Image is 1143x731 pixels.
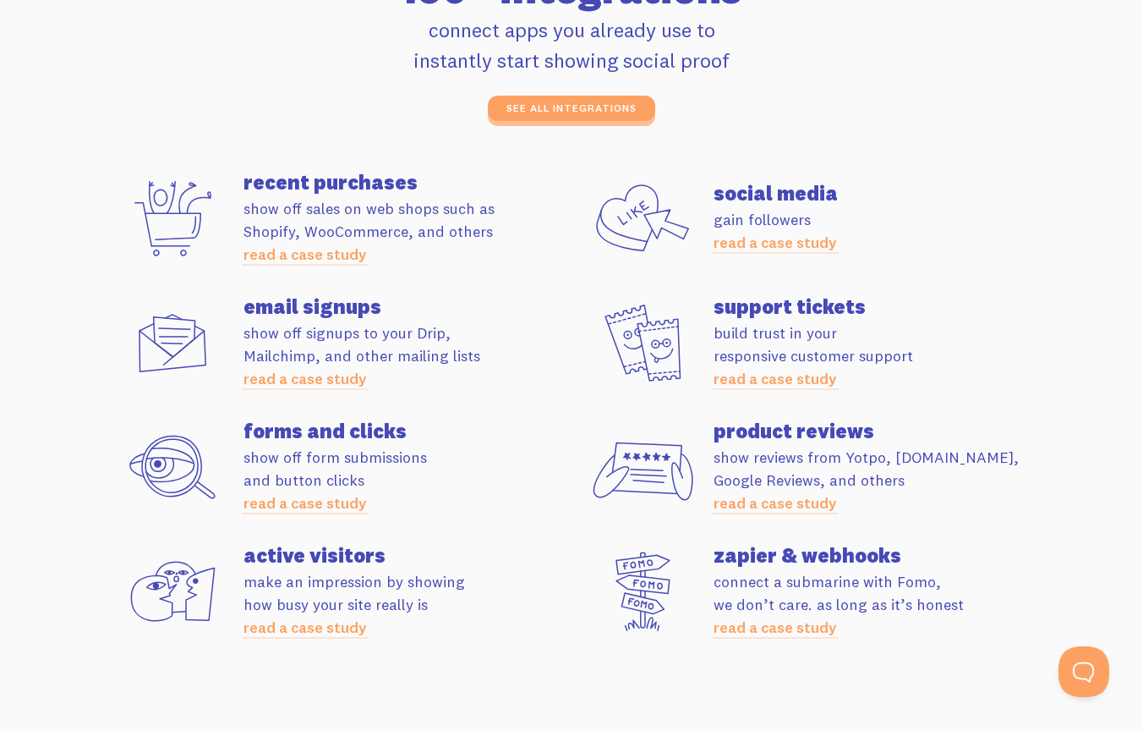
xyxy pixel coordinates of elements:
a: read a case study [243,369,367,388]
a: read a case study [714,493,837,513]
a: read a case study [243,245,367,264]
a: read a case study [243,493,367,513]
h4: forms and clicks [243,420,571,441]
p: make an impression by showing how busy your site really is [243,570,571,639]
a: read a case study [243,618,367,637]
p: gain followers [714,208,1042,254]
h4: email signups [243,296,571,316]
h4: support tickets [714,296,1042,316]
h4: social media [714,183,1042,203]
h4: product reviews [714,420,1042,441]
p: show off sales on web shops such as Shopify, WooCommerce, and others [243,197,571,266]
a: read a case study [714,369,837,388]
a: read a case study [714,233,837,252]
h4: recent purchases [243,172,571,192]
p: build trust in your responsive customer support [714,322,1042,390]
p: connect a submarine with Fomo, we don’t care. as long as it’s honest [714,570,1042,639]
p: connect apps you already use to instantly start showing social proof [112,14,1031,75]
iframe: Help Scout Beacon - Open [1058,646,1109,697]
h4: active visitors [243,545,571,565]
p: show reviews from Yotpo, [DOMAIN_NAME], Google Reviews, and others [714,446,1042,514]
h4: zapier & webhooks [714,545,1042,565]
a: see all integrations [488,96,655,121]
p: show off signups to your Drip, Mailchimp, and other mailing lists [243,322,571,390]
a: read a case study [714,618,837,637]
p: show off form submissions and button clicks [243,446,571,514]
